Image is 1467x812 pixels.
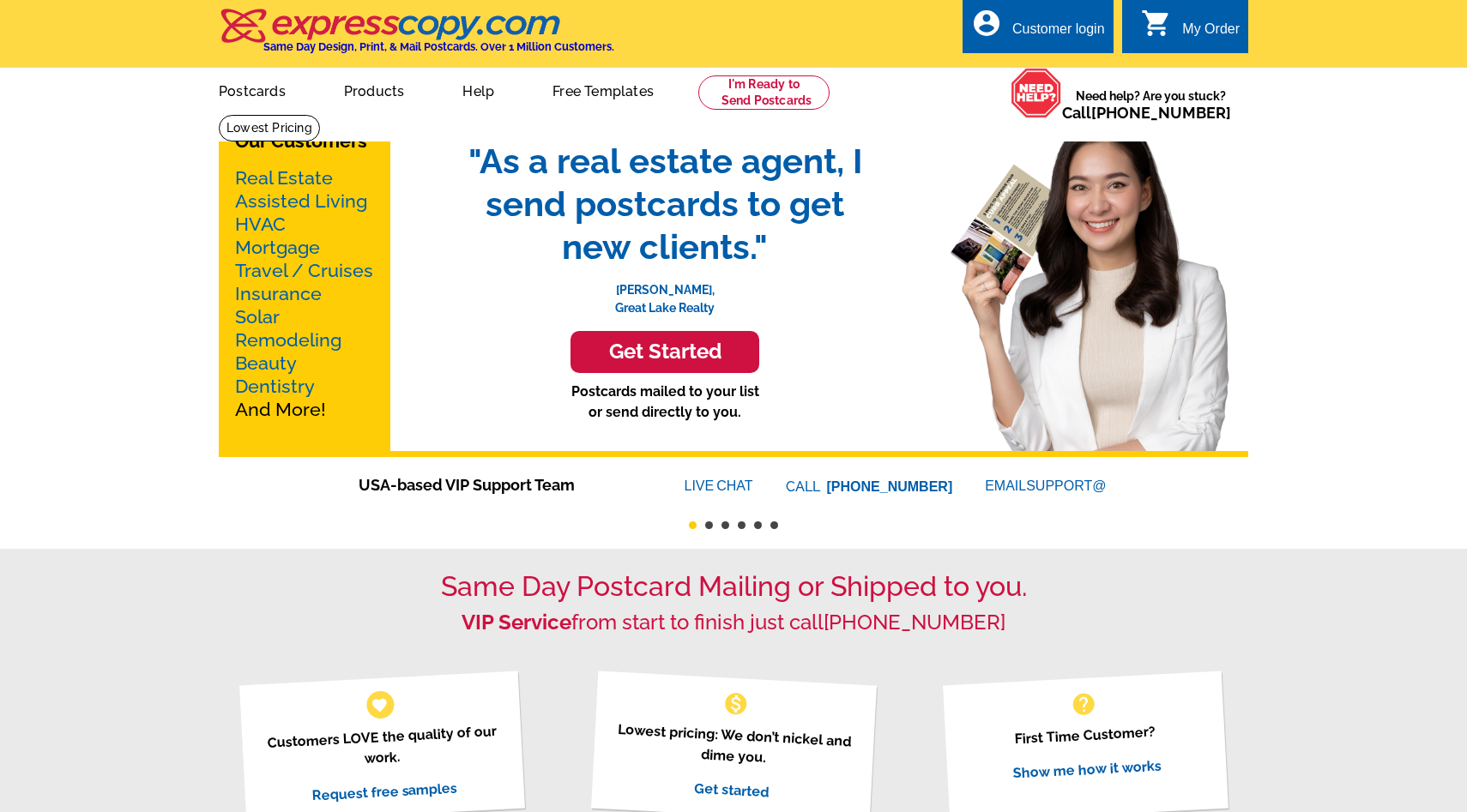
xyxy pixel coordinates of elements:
[359,473,633,496] span: USA-based VIP Support Team
[235,190,367,212] a: Assisted Living
[317,69,432,110] a: Products
[235,283,322,304] a: Insurance
[1141,8,1172,39] i: shopping_cart
[235,237,320,258] a: Mortgage
[219,611,1248,635] h2: from start to finish just call
[462,610,571,635] strong: VIP Service
[1012,21,1105,45] div: Customer login
[450,382,879,423] p: Postcards mailed to your list or send directly to you.
[235,329,341,351] a: Remodeling
[219,21,614,53] a: Same Day Design, Print, & Mail Postcards. Over 1 Million Customers.
[738,521,746,529] button: 4 of 6
[693,779,769,800] a: Get started
[705,521,713,529] button: 2 of 6
[721,521,729,529] button: 3 of 6
[689,521,697,529] button: 1 of 6
[263,40,614,53] h4: Same Day Design, Print, & Mail Postcards. Over 1 Million Customers.
[311,779,457,803] a: Request free samples
[450,331,879,373] a: Get Started
[1182,21,1240,45] div: My Order
[219,570,1248,603] h1: Same Day Postcard Mailing or Shipped to you.
[754,521,762,529] button: 5 of 6
[235,214,286,235] a: HVAC
[260,720,503,774] p: Customers LOVE the quality of our work.
[450,140,879,268] span: "As a real estate agent, I send postcards to get new clients."
[235,306,280,328] a: Solar
[235,376,315,397] a: Dentistry
[963,719,1205,752] p: First Time Customer?
[1026,476,1108,496] font: SUPPORT@
[770,521,778,529] button: 6 of 6
[525,69,681,110] a: Free Templates
[1011,68,1062,118] img: help
[824,610,1005,635] a: [PHONE_NUMBER]
[371,695,389,713] span: favorite
[1062,104,1231,122] span: Call
[786,477,823,497] font: CALL
[235,167,333,189] a: Real Estate
[827,479,953,494] a: [PHONE_NUMBER]
[1070,690,1097,718] span: help
[235,260,373,281] a: Travel / Cruises
[191,69,313,110] a: Postcards
[435,69,522,110] a: Help
[235,352,297,374] a: Beauty
[685,476,717,496] font: LIVE
[1012,757,1162,781] a: Show me how it works
[722,690,750,718] span: monetization_on
[1091,104,1231,122] a: [PHONE_NUMBER]
[971,19,1105,40] a: account_circle Customer login
[592,340,738,364] h3: Get Started
[985,478,1108,493] a: EMAILSUPPORT@
[685,478,753,493] a: LIVECHAT
[612,719,854,773] p: Lowest pricing: We don’t nickel and dime you.
[235,166,374,421] p: And More!
[1062,87,1240,122] span: Need help? Are you stuck?
[450,268,879,317] p: [PERSON_NAME], Great Lake Realty
[1141,19,1240,40] a: shopping_cart My Order
[971,8,1002,39] i: account_circle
